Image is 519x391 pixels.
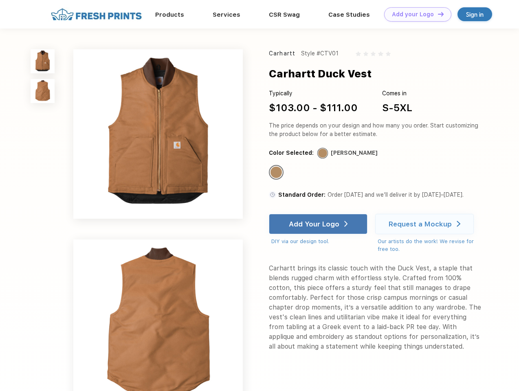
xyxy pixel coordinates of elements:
div: [PERSON_NAME] [331,149,378,157]
div: Comes in [382,89,412,98]
div: DIY via our design tool. [271,237,367,246]
img: gray_star.svg [386,51,391,56]
img: gray_star.svg [378,51,383,56]
span: Order [DATE] and we’ll deliver it by [DATE]–[DATE]. [328,191,464,198]
div: Typically [269,89,358,98]
div: Style #CTV01 [301,49,339,58]
img: white arrow [457,221,460,227]
img: gray_star.svg [356,51,361,56]
div: The price depends on your design and how many you order. Start customizing the product below for ... [269,121,482,138]
div: Our artists do the work! We revise for free too. [378,237,482,253]
span: Standard Order: [278,191,325,198]
div: Add your Logo [392,11,434,18]
img: standard order [269,191,276,198]
img: gray_star.svg [363,51,368,56]
img: fo%20logo%202.webp [48,7,144,22]
div: S-5XL [382,101,412,115]
div: Sign in [466,10,484,19]
div: $103.00 - $111.00 [269,101,358,115]
div: Request a Mockup [389,220,452,228]
img: func=resize&h=100 [31,49,55,73]
div: Color Selected: [269,149,314,157]
div: Carhartt Duck Vest [269,66,372,81]
img: func=resize&h=100 [31,79,55,103]
div: Carhartt brings its classic touch with the Duck Vest, a staple that blends rugged charm with effo... [269,264,482,351]
div: Add Your Logo [289,220,339,228]
img: white arrow [344,221,348,227]
a: Sign in [457,7,492,21]
div: Carhartt Brown [270,167,282,178]
a: Products [155,11,184,18]
img: gray_star.svg [371,51,376,56]
img: DT [438,12,444,16]
img: func=resize&h=640 [73,49,243,219]
div: Carhartt [269,49,295,58]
